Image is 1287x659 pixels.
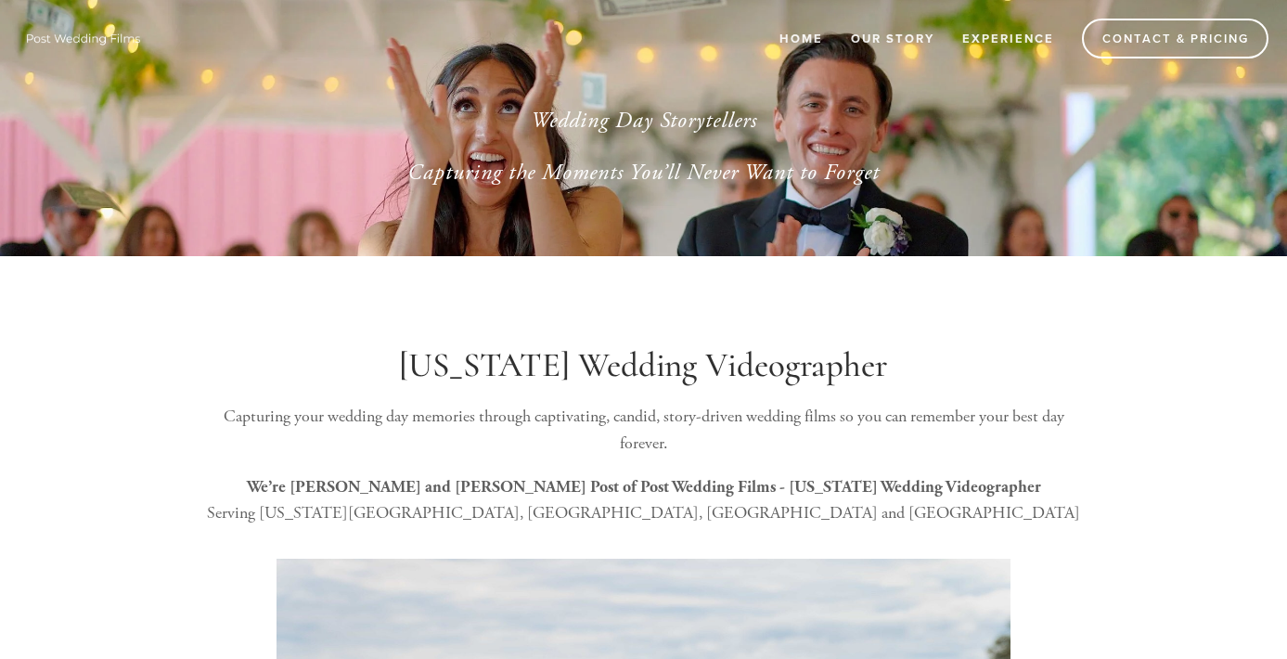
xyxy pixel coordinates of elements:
[1082,19,1268,58] a: Contact & Pricing
[247,477,1041,497] strong: We’re [PERSON_NAME] and [PERSON_NAME] Post of Post Wedding Films - [US_STATE] Wedding Videographer
[200,404,1088,458] p: Capturing your wedding day memories through captivating, candid, story-driven wedding films so yo...
[950,23,1066,54] a: Experience
[230,156,1058,189] p: Capturing the Moments You’ll Never Want to Forget
[230,104,1058,137] p: Wedding Day Storytellers
[200,474,1088,528] p: Serving [US_STATE][GEOGRAPHIC_DATA], [GEOGRAPHIC_DATA], [GEOGRAPHIC_DATA] and [GEOGRAPHIC_DATA]
[200,345,1088,386] h1: [US_STATE] Wedding Videographer
[839,23,946,54] a: Our Story
[767,23,835,54] a: Home
[19,24,148,52] img: Wisconsin Wedding Videographer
